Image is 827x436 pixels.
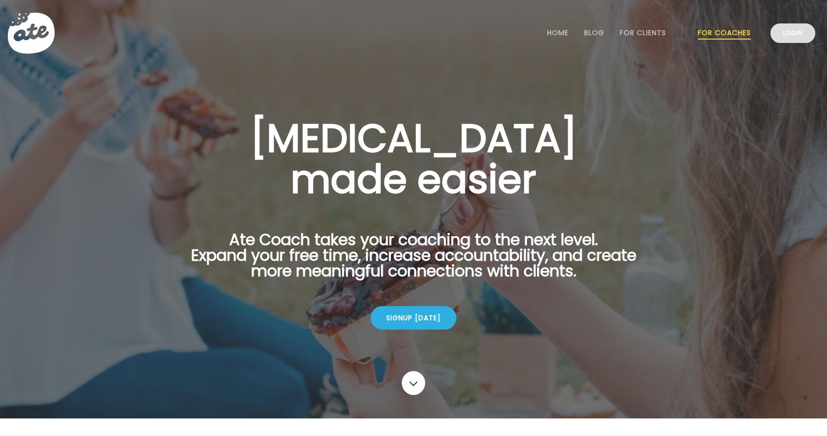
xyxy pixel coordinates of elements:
h1: [MEDICAL_DATA] made easier [176,118,651,200]
a: Login [770,23,815,43]
div: Signup [DATE] [371,306,456,330]
a: For Coaches [698,29,751,37]
a: For Clients [620,29,666,37]
a: Home [547,29,569,37]
a: Blog [584,29,604,37]
p: Ate Coach takes your coaching to the next level. Expand your free time, increase accountability, ... [176,232,651,291]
